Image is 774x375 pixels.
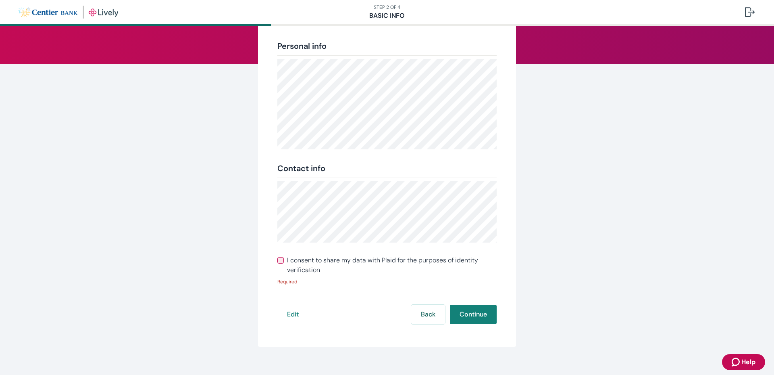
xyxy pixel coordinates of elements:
button: Log out [739,2,761,22]
button: Continue [450,305,497,324]
span: I consent to share my data with Plaid for the purposes of identity verification [287,256,497,275]
div: Contact info [277,162,497,174]
button: Zendesk support iconHelp [722,354,765,370]
button: Back [411,305,445,324]
span: Help [741,357,755,367]
svg: Zendesk support icon [732,357,741,367]
p: Required [277,278,497,285]
img: Lively [18,6,118,19]
div: Personal info [277,40,497,52]
button: Edit [277,305,308,324]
